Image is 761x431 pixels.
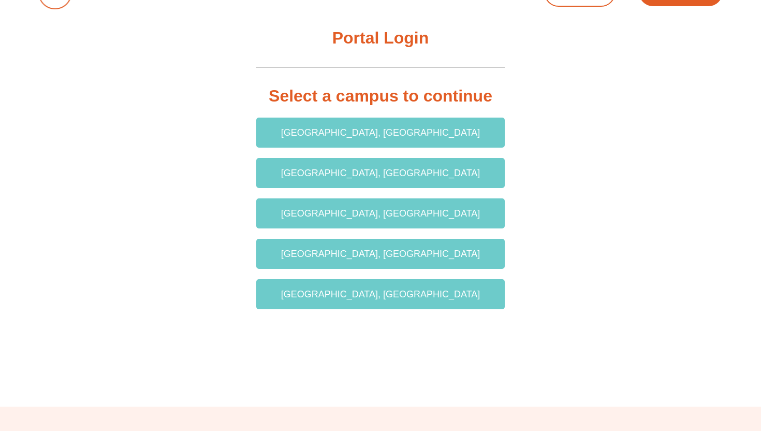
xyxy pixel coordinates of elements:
h2: Select a campus to continue [256,85,505,107]
span: [GEOGRAPHIC_DATA], [GEOGRAPHIC_DATA] [281,209,480,218]
a: [GEOGRAPHIC_DATA], [GEOGRAPHIC_DATA] [256,118,505,148]
a: [GEOGRAPHIC_DATA], [GEOGRAPHIC_DATA] [256,279,505,309]
span: [GEOGRAPHIC_DATA], [GEOGRAPHIC_DATA] [281,168,480,178]
span: [GEOGRAPHIC_DATA], [GEOGRAPHIC_DATA] [281,128,480,137]
a: [GEOGRAPHIC_DATA], [GEOGRAPHIC_DATA] [256,239,505,269]
iframe: Chat Widget [583,314,761,431]
a: [GEOGRAPHIC_DATA], [GEOGRAPHIC_DATA] [256,198,505,228]
h2: Portal Login [256,27,505,49]
span: [GEOGRAPHIC_DATA], [GEOGRAPHIC_DATA] [281,290,480,299]
a: [GEOGRAPHIC_DATA], [GEOGRAPHIC_DATA] [256,158,505,188]
span: [GEOGRAPHIC_DATA], [GEOGRAPHIC_DATA] [281,249,480,258]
